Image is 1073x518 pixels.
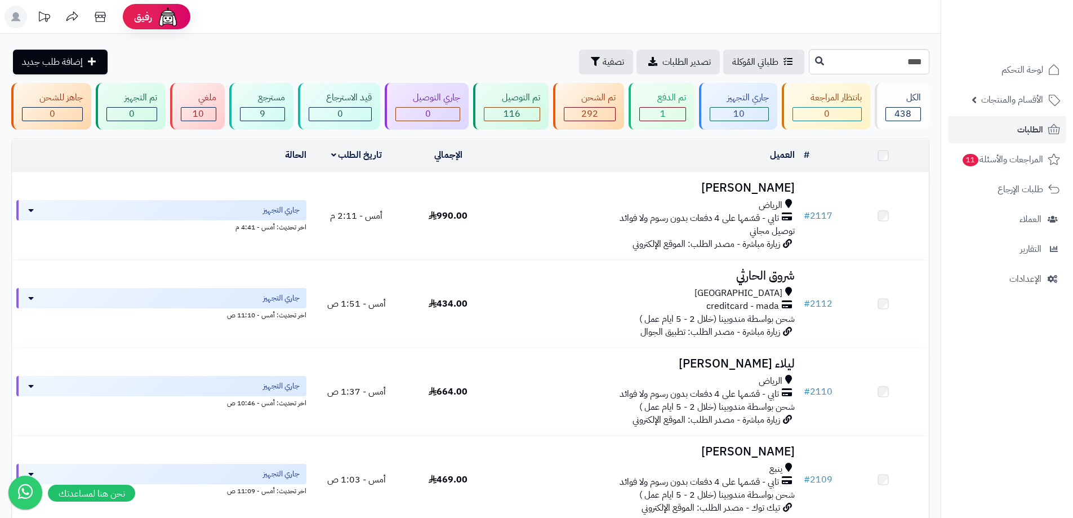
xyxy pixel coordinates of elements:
span: creditcard - mada [706,300,779,313]
span: طلباتي المُوكلة [732,55,778,69]
span: شحن بواسطة مندوبينا (خلال 2 - 5 ايام عمل ) [639,400,795,414]
div: ملغي [181,91,216,104]
a: تم التوصيل 116 [471,83,550,130]
span: الأقسام والمنتجات [981,92,1043,108]
div: 10 [181,108,216,121]
img: ai-face.png [157,6,179,28]
span: 0 [337,107,343,121]
div: 0 [23,108,82,121]
span: # [804,209,810,223]
div: بانتظار المراجعة [792,91,861,104]
a: تم الدفع 1 [626,83,696,130]
a: جاهز للشحن 0 [9,83,94,130]
div: جاري التجهيز [710,91,769,104]
a: ملغي 10 [168,83,227,130]
a: المراجعات والأسئلة11 [948,146,1066,173]
span: جاري التجهيز [263,468,300,480]
span: الرياض [759,375,782,388]
a: بانتظار المراجعة 0 [780,83,872,130]
span: العملاء [1019,211,1041,227]
div: مسترجع [240,91,284,104]
div: تم التجهيز [106,91,157,104]
span: 116 [504,107,520,121]
div: 10 [710,108,768,121]
span: طلبات الإرجاع [998,181,1043,197]
span: 0 [129,107,135,121]
a: إضافة طلب جديد [13,50,108,74]
a: الحالة [285,148,306,162]
div: 292 [564,108,615,121]
span: 9 [260,107,265,121]
a: التقارير [948,236,1066,263]
span: 10 [733,107,745,121]
span: زيارة مباشرة - مصدر الطلب: تطبيق الجوال [640,325,780,339]
span: تيك توك - مصدر الطلب: الموقع الإلكتروني [642,501,780,515]
span: # [804,385,810,399]
div: الكل [885,91,921,104]
a: جاري التجهيز 10 [697,83,780,130]
span: زيارة مباشرة - مصدر الطلب: الموقع الإلكتروني [633,413,780,427]
a: لوحة التحكم [948,56,1066,83]
a: تم التجهيز 0 [94,83,167,130]
a: #2117 [804,209,832,223]
h3: [PERSON_NAME] [498,181,795,194]
a: تحديثات المنصة [30,6,58,31]
span: 11 [963,154,978,166]
span: 1 [660,107,666,121]
span: الإعدادات [1009,271,1041,287]
span: لوحة التحكم [1001,62,1043,78]
div: جاهز للشحن [22,91,83,104]
span: 438 [894,107,911,121]
h3: شروق الحارثي [498,269,795,282]
span: توصيل مجاني [750,224,795,238]
div: 0 [793,108,861,121]
div: 0 [309,108,371,121]
a: الإعدادات [948,265,1066,293]
span: أمس - 1:03 ص [327,473,386,486]
div: اخر تحديث: أمس - 11:09 ص [16,484,306,496]
span: زيارة مباشرة - مصدر الطلب: الموقع الإلكتروني [633,237,780,251]
div: اخر تحديث: أمس - 4:41 م [16,220,306,232]
div: جاري التوصيل [395,91,460,104]
div: تم الدفع [639,91,685,104]
span: 10 [193,107,204,121]
h3: ليلاء [PERSON_NAME] [498,357,795,370]
span: 0 [425,107,431,121]
span: جاري التجهيز [263,205,300,216]
a: #2112 [804,297,832,311]
a: # [804,148,809,162]
span: أمس - 1:37 ص [327,385,386,399]
span: # [804,473,810,486]
span: تصفية [603,55,624,69]
button: تصفية [579,50,633,74]
span: 292 [581,107,598,121]
div: 1 [640,108,685,121]
span: التقارير [1020,241,1041,257]
span: تابي - قسّمها على 4 دفعات بدون رسوم ولا فوائد [620,388,779,401]
div: 9 [241,108,284,121]
span: تصدير الطلبات [662,55,711,69]
img: logo-2.png [996,32,1062,55]
a: العميل [770,148,795,162]
span: 469.00 [429,473,468,486]
span: [GEOGRAPHIC_DATA] [694,287,782,300]
span: المراجعات والأسئلة [961,152,1043,167]
a: العملاء [948,206,1066,233]
span: جاري التجهيز [263,380,300,392]
span: # [804,297,810,311]
a: تاريخ الطلب [331,148,382,162]
a: مسترجع 9 [227,83,295,130]
span: شحن بواسطة مندوبينا (خلال 2 - 5 ايام عمل ) [639,312,795,326]
a: طلباتي المُوكلة [723,50,804,74]
div: 116 [484,108,539,121]
div: 0 [107,108,156,121]
a: الطلبات [948,116,1066,143]
span: جاري التجهيز [263,293,300,304]
div: اخر تحديث: أمس - 10:46 ص [16,396,306,408]
span: إضافة طلب جديد [22,55,83,69]
span: 664.00 [429,385,468,399]
span: 0 [50,107,55,121]
a: طلبات الإرجاع [948,176,1066,203]
span: الرياض [759,199,782,212]
a: #2109 [804,473,832,486]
